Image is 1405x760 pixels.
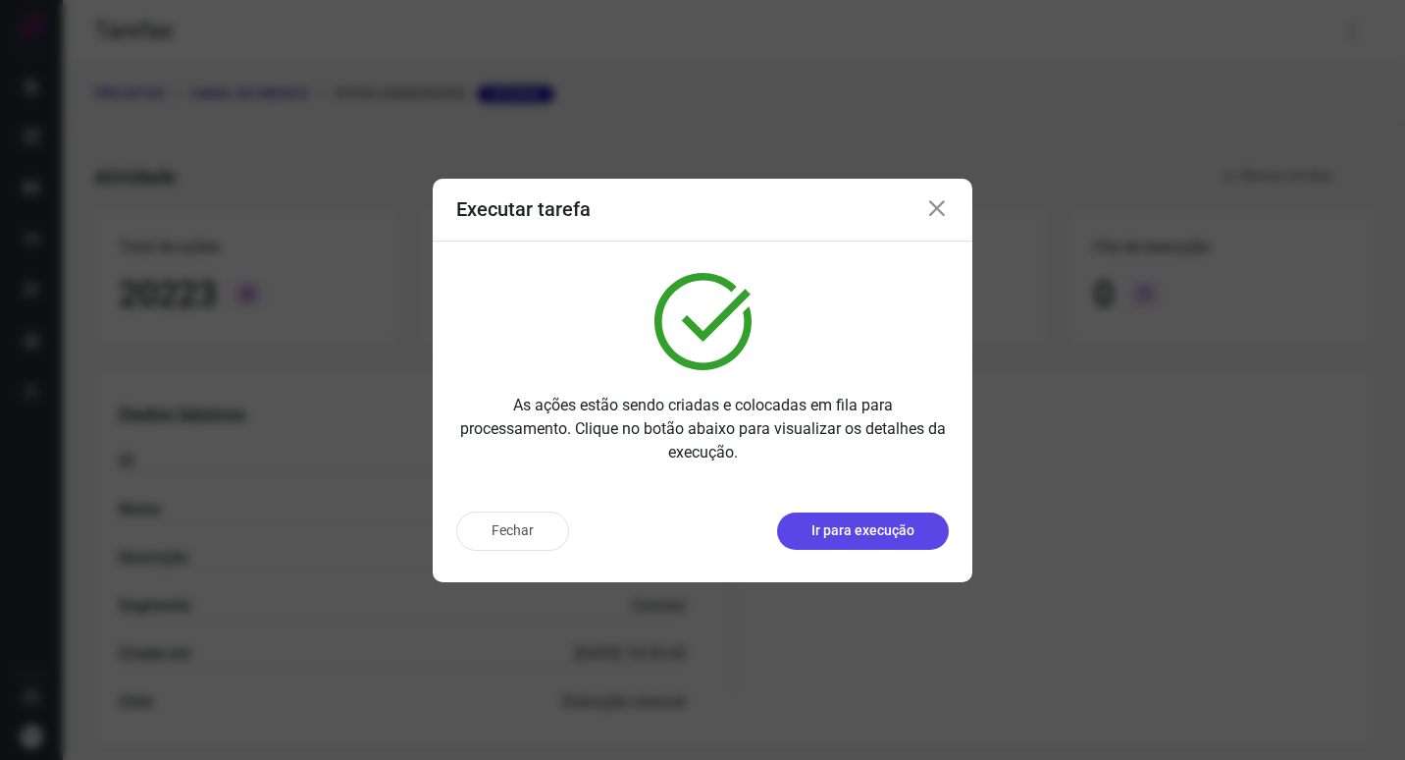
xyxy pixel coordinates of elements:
img: verified.svg [654,273,752,370]
p: As ações estão sendo criadas e colocadas em fila para processamento. Clique no botão abaixo para ... [456,394,949,464]
button: Ir para execução [777,513,949,550]
h3: Executar tarefa [456,197,591,221]
p: Ir para execução [811,520,914,541]
button: Fechar [456,512,569,551]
